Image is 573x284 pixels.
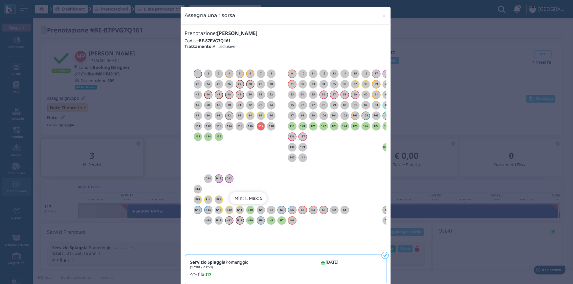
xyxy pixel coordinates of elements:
[288,219,297,222] h6: H6
[330,114,339,117] h6: 101
[351,72,360,75] h6: 15
[320,104,328,107] h6: 78
[372,125,381,128] h6: 127
[298,146,307,149] h6: 139
[362,93,370,96] h6: 60
[267,72,275,75] h6: 8
[257,93,265,96] h6: 51
[236,104,244,107] h6: 71
[215,114,223,117] h6: 91
[225,209,234,212] h6: G12
[236,114,244,117] h6: 93
[215,177,223,180] h6: D13
[277,209,286,212] h6: G7
[320,125,328,128] h6: 122
[246,72,255,75] h6: 6
[225,72,234,75] h6: 4
[351,104,360,107] h6: 81
[298,114,307,117] h6: 98
[362,104,370,107] h6: 82
[320,72,328,75] h6: 12
[288,209,297,212] h6: G6
[320,209,328,212] h6: G3
[225,83,234,86] h6: 26
[204,83,213,86] h6: 24
[236,125,244,128] h6: 115
[330,125,339,128] h6: 123
[372,93,381,96] h6: 61
[190,259,226,265] b: Servizio Spiaggia
[257,125,265,128] h6: 117
[309,209,318,212] h6: G4
[185,11,235,19] h4: Assegna una risorsa
[190,271,314,277] label: 4°+ fila:
[194,198,202,201] h6: F15
[341,72,349,75] h6: 14
[362,72,370,75] h6: 16
[267,93,275,96] h6: 52
[341,209,349,212] h6: G1
[194,114,202,117] h6: 89
[185,43,213,49] b: Trattamento:
[236,83,244,86] h6: 27
[330,72,339,75] h6: 13
[330,83,339,86] h6: 35
[288,125,297,128] h6: 119
[330,209,339,212] h6: G2
[298,125,307,128] h6: 120
[288,146,297,149] h6: 138
[204,114,213,117] h6: 90
[215,198,223,201] h6: F13
[225,177,234,180] h6: D12
[330,104,339,107] h6: 79
[341,104,349,107] h6: 80
[194,188,202,191] h6: E14
[204,198,213,201] h6: F14
[204,93,213,96] h6: 46
[288,156,297,159] h6: 140
[246,93,255,96] h6: 50
[309,93,318,96] h6: 55
[288,114,297,117] h6: 97
[246,209,255,212] h6: G10
[215,219,223,222] h6: H13
[185,38,386,43] h5: Codice:
[257,114,265,117] h6: 95
[267,219,275,222] h6: H8
[267,104,275,107] h6: 74
[257,83,265,86] h6: 29
[204,125,213,128] h6: 112
[309,114,318,117] h6: 99
[194,83,202,86] h6: 23
[257,72,265,75] h6: 7
[204,104,213,107] h6: 68
[206,272,212,277] b: 117
[194,135,202,138] h6: 133
[225,219,234,222] h6: H12
[267,209,275,212] h6: G8
[225,93,234,96] h6: 48
[341,125,349,128] h6: 124
[362,114,370,117] h6: 104
[215,83,223,86] h6: 25
[215,125,223,128] h6: 113
[298,209,307,212] h6: G5
[351,83,360,86] h6: 37
[298,72,307,75] h6: 10
[277,219,286,222] h6: H7
[362,125,370,128] h6: 126
[204,219,213,222] h6: H14
[204,72,213,75] h6: 2
[225,125,234,128] h6: 114
[236,219,244,222] h6: H11
[351,125,360,128] h6: 125
[236,72,244,75] h6: 5
[372,104,381,107] h6: 83
[225,104,234,107] h6: 70
[341,114,349,117] h6: 102
[298,104,307,107] h6: 76
[362,83,370,86] h6: 38
[246,114,255,117] h6: 94
[204,209,213,212] h6: G14
[298,135,307,138] h6: 137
